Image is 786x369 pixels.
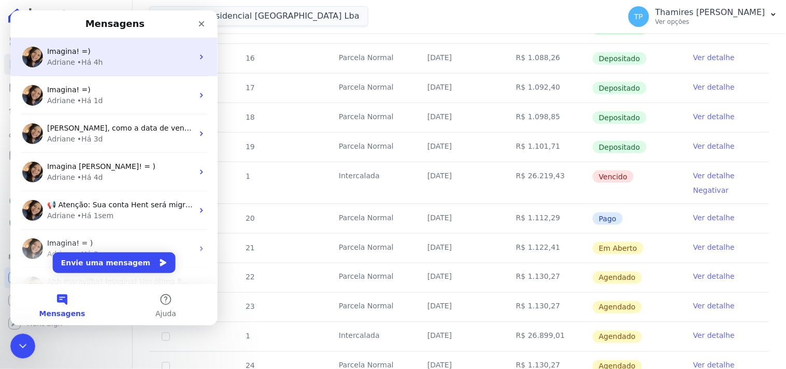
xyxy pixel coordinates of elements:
[504,162,592,204] td: R$ 26.219,43
[415,234,504,263] td: [DATE]
[4,77,128,97] a: Parcelas
[4,267,128,288] a: Recebíveis
[4,145,128,166] a: Minha Carteira
[4,100,128,120] a: Lotes
[245,113,255,121] span: 18
[37,47,65,58] div: Adriane
[326,204,415,233] td: Parcela Normal
[693,82,735,92] a: Ver detalhe
[12,228,33,249] img: Profile image for Adriane
[12,190,33,210] img: Profile image for Adriane
[37,75,80,83] span: Imagina! =)
[4,214,128,234] a: Negativação
[415,133,504,162] td: [DATE]
[4,168,128,189] a: Transferências
[593,272,642,284] span: Agendado
[593,242,644,254] span: Em Aberto
[162,333,170,341] input: default
[104,274,207,315] button: Ajuda
[245,303,255,311] span: 23
[693,272,735,282] a: Ver detalhe
[504,263,592,292] td: R$ 1.130,27
[37,152,145,160] span: Imagina [PERSON_NAME]! = )
[415,44,504,73] td: [DATE]
[67,123,93,134] div: • Há 3d
[4,54,128,75] a: Contratos
[593,141,647,153] span: Depositado
[326,162,415,204] td: Intercalada
[415,204,504,233] td: [DATE]
[504,322,592,351] td: R$ 26.899,01
[67,200,103,211] div: • Há 1sem
[504,293,592,322] td: R$ 1.130,27
[12,266,33,287] img: Profile image for Adriane
[326,234,415,263] td: Parcela Normal
[4,191,128,211] a: Crédito
[245,54,255,62] span: 16
[245,273,255,281] span: 22
[415,162,504,204] td: [DATE]
[415,103,504,132] td: [DATE]
[12,151,33,172] img: Profile image for Adriane
[326,133,415,162] td: Parcela Normal
[620,2,786,31] button: TP Thamires [PERSON_NAME] Ver opções
[37,267,273,275] span: Ahh maravilha! Imagina! Um ótimo final de semana para nós. 💙
[145,300,166,307] span: Ajuda
[504,103,592,132] td: R$ 1.098,85
[37,37,80,45] span: Imagina! =)
[693,111,735,122] a: Ver detalhe
[67,162,93,173] div: • Há 4d
[10,10,218,325] iframe: Intercom live chat
[693,141,735,151] a: Ver detalhe
[245,214,255,222] span: 20
[693,242,735,252] a: Ver detalhe
[693,301,735,311] a: Ver detalhe
[4,290,128,311] a: Conta Hent
[4,31,128,52] a: Visão Geral
[12,75,33,95] img: Profile image for Adriane
[67,238,103,249] div: • Há 3sem
[504,204,592,233] td: R$ 1.112,29
[67,47,93,58] div: • Há 4h
[326,103,415,132] td: Parcela Normal
[245,172,250,180] span: 1
[67,85,93,96] div: • Há 1d
[593,52,647,65] span: Depositado
[37,85,65,96] div: Adriane
[415,293,504,322] td: [DATE]
[10,334,35,359] iframe: Intercom live chat
[29,300,75,307] span: Mensagens
[326,293,415,322] td: Parcela Normal
[634,13,643,20] span: TP
[655,7,765,18] p: Thamires [PERSON_NAME]
[593,301,642,314] span: Agendado
[245,83,255,92] span: 17
[593,111,647,124] span: Depositado
[655,18,765,26] p: Ver opções
[37,123,65,134] div: Adriane
[504,44,592,73] td: R$ 1.088,26
[8,251,124,263] div: Plataformas
[37,229,82,237] span: Imagina! = )
[504,234,592,263] td: R$ 1.122,41
[326,322,415,351] td: Intercalada
[245,244,255,252] span: 21
[415,74,504,103] td: [DATE]
[415,263,504,292] td: [DATE]
[693,186,729,194] a: Negativar
[12,36,33,57] img: Profile image for Adriane
[326,263,415,292] td: Parcela Normal
[4,122,128,143] a: Clientes
[593,212,623,225] span: Pago
[593,82,647,94] span: Depositado
[415,322,504,351] td: [DATE]
[326,74,415,103] td: Parcela Normal
[593,171,634,183] span: Vencido
[504,74,592,103] td: R$ 1.092,40
[245,332,250,340] span: 1
[693,171,735,181] a: Ver detalhe
[37,162,65,173] div: Adriane
[326,44,415,73] td: Parcela Normal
